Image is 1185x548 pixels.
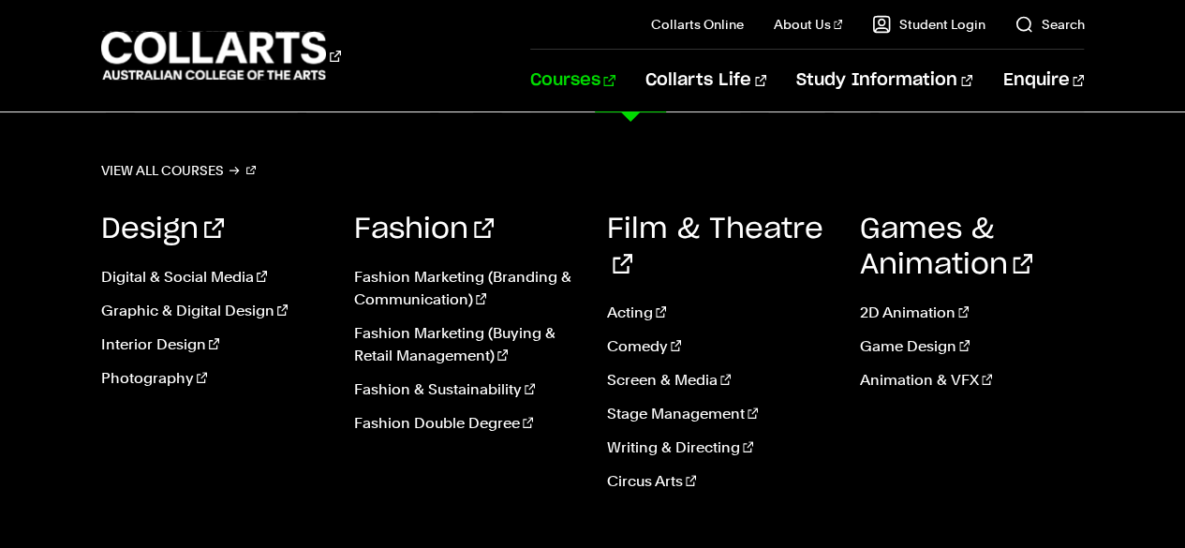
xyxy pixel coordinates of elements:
a: Collarts Life [645,50,766,111]
a: Collarts Online [651,15,744,34]
a: Design [101,215,224,244]
a: About Us [774,15,843,34]
a: Circus Arts [607,470,832,493]
a: Game Design [859,335,1084,358]
a: Student Login [872,15,985,34]
a: Fashion Marketing (Buying & Retail Management) [354,322,579,367]
a: Courses [530,50,615,111]
a: Fashion Double Degree [354,412,579,435]
a: Graphic & Digital Design [101,300,326,322]
a: 2D Animation [859,302,1084,324]
a: Comedy [607,335,832,358]
a: Writing & Directing [607,437,832,459]
a: Animation & VFX [859,369,1084,392]
a: Photography [101,367,326,390]
a: Acting [607,302,832,324]
a: Fashion Marketing (Branding & Communication) [354,266,579,311]
a: Fashion [354,215,494,244]
a: Screen & Media [607,369,832,392]
a: Interior Design [101,333,326,356]
a: Enquire [1002,50,1084,111]
a: Stage Management [607,403,832,425]
a: View all courses [101,157,257,184]
a: Study Information [796,50,972,111]
a: Fashion & Sustainability [354,378,579,401]
a: Digital & Social Media [101,266,326,289]
a: Film & Theatre [607,215,823,279]
a: Search [1015,15,1084,34]
a: Games & Animation [859,215,1032,279]
div: Go to homepage [101,29,341,82]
